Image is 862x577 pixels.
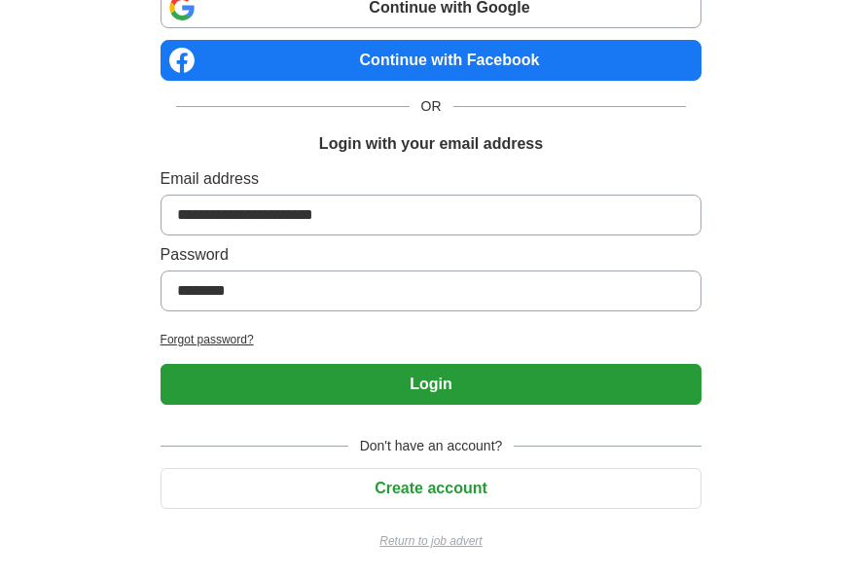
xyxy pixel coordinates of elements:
a: Return to job advert [161,532,702,550]
button: Create account [161,468,702,509]
a: Continue with Facebook [161,40,702,81]
span: OR [410,96,453,117]
button: Login [161,364,702,405]
span: Don't have an account? [348,436,515,456]
a: Create account [161,480,702,496]
label: Email address [161,167,702,191]
a: Forgot password? [161,331,702,348]
h1: Login with your email address [319,132,543,156]
label: Password [161,243,702,267]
